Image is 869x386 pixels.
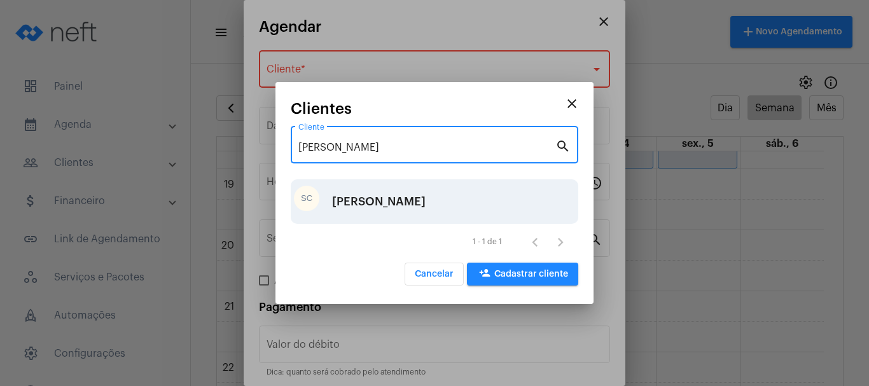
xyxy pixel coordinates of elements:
div: 1 - 1 de 1 [473,238,502,246]
span: Clientes [291,100,352,117]
div: [PERSON_NAME] [332,183,426,221]
button: Cadastrar cliente [467,263,578,286]
span: Cancelar [415,270,454,279]
mat-icon: search [555,138,571,153]
button: Página anterior [522,229,548,254]
button: Próxima página [548,229,573,254]
mat-icon: close [564,96,580,111]
span: Cadastrar cliente [477,270,568,279]
mat-icon: person_add [477,267,492,282]
button: Cancelar [405,263,464,286]
input: Pesquisar cliente [298,142,555,153]
div: SC [294,186,319,211]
